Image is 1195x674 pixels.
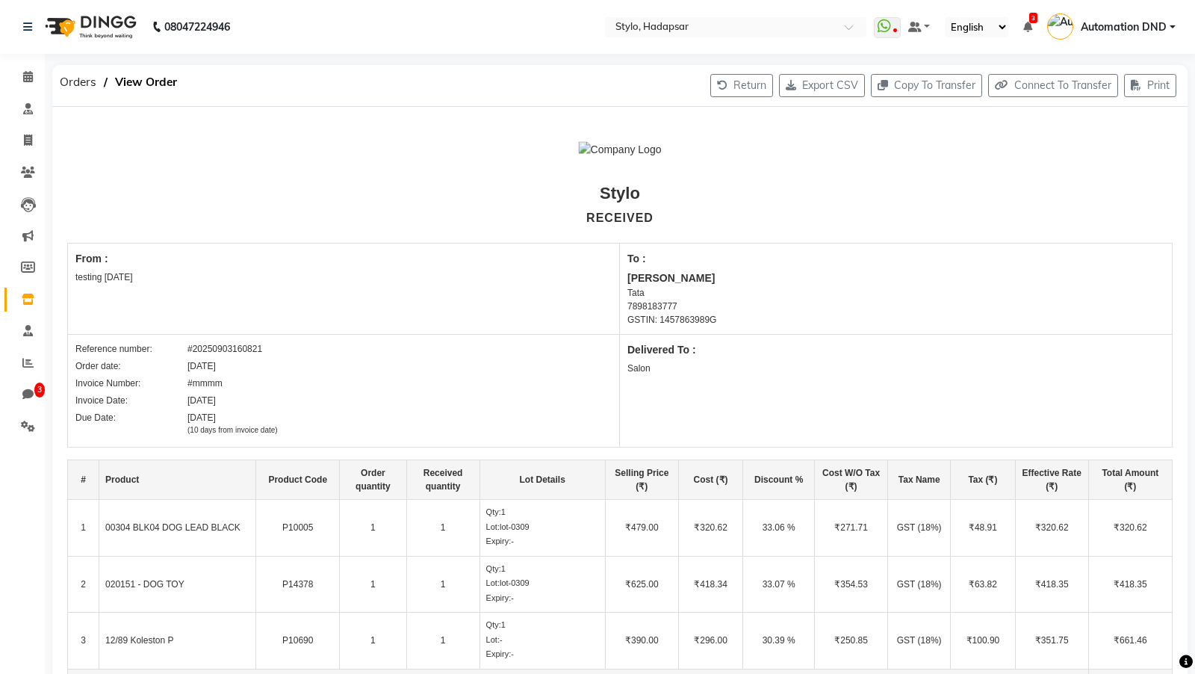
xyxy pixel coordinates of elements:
[678,613,742,670] td: ₹296.00
[486,537,512,545] span: Expiry:
[486,535,599,548] div: -
[108,69,184,96] span: View Order
[951,613,1015,670] td: ₹100.90
[68,556,99,613] td: 2
[888,500,951,557] td: GST (18%)
[779,74,865,97] button: Export CSV
[38,6,140,48] img: logo
[486,521,599,534] div: lot-0309
[627,300,1164,313] div: 7898183777
[627,342,1164,358] div: Delivered To :
[486,620,501,629] span: Qty:
[340,556,406,613] td: 1
[340,500,406,557] td: 1
[605,556,678,613] td: ₹625.00
[710,74,773,97] button: Return
[99,613,256,670] td: 12/89 Koleston P
[815,500,888,557] td: ₹271.71
[187,411,278,436] div: [DATE]
[888,613,951,670] td: GST (18%)
[605,500,678,557] td: ₹479.00
[256,613,340,670] td: P10690
[68,500,99,557] td: 1
[743,460,815,500] th: Discount %
[187,424,278,436] div: (10 days from invoice date)
[815,556,888,613] td: ₹354.53
[1015,556,1088,613] td: ₹418.35
[486,577,599,590] div: lot-0309
[486,564,501,573] span: Qty:
[486,634,599,646] div: -
[75,394,187,407] div: Invoice Date:
[486,619,599,631] div: 1
[1088,556,1172,613] td: ₹418.35
[1015,460,1088,500] th: Effective Rate (₹)
[164,6,230,48] b: 08047224946
[815,613,888,670] td: ₹250.85
[605,460,678,500] th: Selling Price (₹)
[75,251,612,267] div: From :
[486,649,512,658] span: Expiry:
[52,69,104,96] span: Orders
[406,500,479,557] td: 1
[579,142,662,158] img: Company Logo
[486,648,599,661] div: -
[406,556,479,613] td: 1
[1124,74,1176,97] button: Print
[486,593,512,602] span: Expiry:
[888,460,951,500] th: Tax Name
[951,556,1015,613] td: ₹63.82
[486,522,500,531] span: Lot:
[743,500,815,557] td: 33.06 %
[627,362,1164,375] div: Salon
[600,181,640,205] div: Stylo
[951,500,1015,557] td: ₹48.91
[486,635,500,644] span: Lot:
[486,592,599,605] div: -
[888,556,951,613] td: GST (18%)
[988,74,1118,97] button: Connect To Transfer
[75,342,187,356] div: Reference number:
[486,563,599,575] div: 1
[479,460,605,500] th: Lot Details
[1029,13,1037,23] span: 3
[187,394,216,407] div: [DATE]
[340,460,406,500] th: Order quantity
[486,507,501,516] span: Qty:
[815,460,888,500] th: Cost W/O Tax (₹)
[187,377,223,390] div: #mmmm
[187,359,216,373] div: [DATE]
[605,613,678,670] td: ₹390.00
[1015,613,1088,670] td: ₹351.75
[1088,460,1172,500] th: Total Amount (₹)
[34,383,45,398] span: 3
[486,578,500,587] span: Lot:
[1023,20,1032,34] a: 3
[406,613,479,670] td: 1
[627,270,1164,286] div: [PERSON_NAME]
[99,460,256,500] th: Product
[743,556,815,613] td: 33.07 %
[75,270,612,284] div: testing [DATE]
[187,342,262,356] div: #20250903160821
[627,286,1164,300] div: Tata
[340,613,406,670] td: 1
[99,556,256,613] td: 020151 - DOG TOY
[1088,613,1172,670] td: ₹661.46
[627,313,1164,327] div: GSTIN: 1457863989G
[627,251,1164,267] div: To :
[678,556,742,613] td: ₹418.34
[256,500,340,557] td: P10005
[951,460,1015,500] th: Tax (₹)
[1047,13,1073,40] img: Automation DND
[75,411,187,436] div: Due Date:
[678,460,742,500] th: Cost (₹)
[486,506,599,519] div: 1
[75,377,187,390] div: Invoice Number:
[4,383,40,407] a: 3
[68,460,99,500] th: #
[1088,500,1172,557] td: ₹320.62
[678,500,742,557] td: ₹320.62
[256,460,340,500] th: Product Code
[1015,500,1088,557] td: ₹320.62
